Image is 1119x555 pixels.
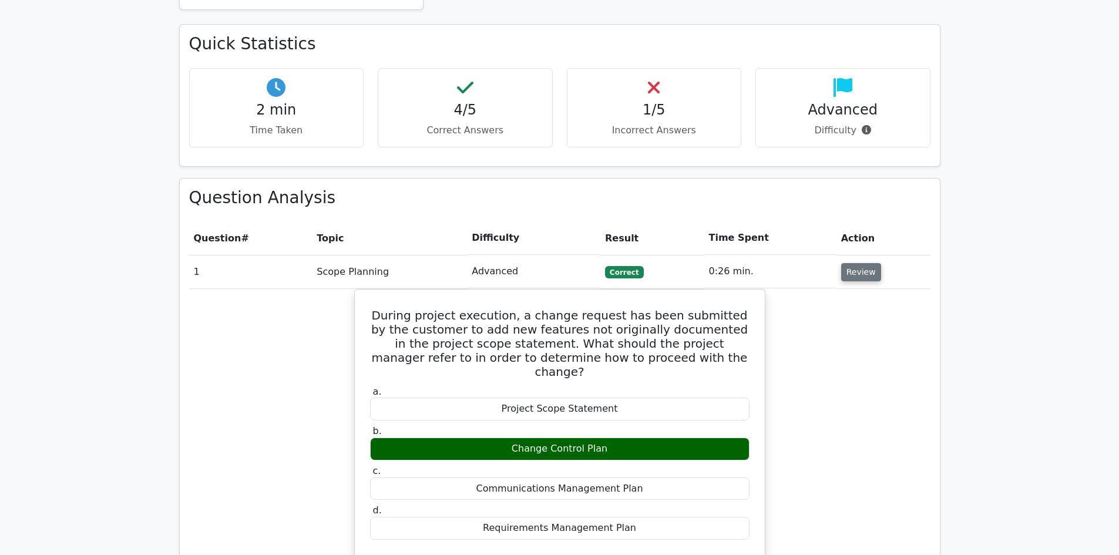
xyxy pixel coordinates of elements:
[765,102,920,119] h4: Advanced
[370,517,750,540] div: Requirements Management Plan
[467,221,600,255] th: Difficulty
[189,255,312,288] td: 1
[388,102,543,119] h4: 4/5
[370,477,750,500] div: Communications Management Plan
[312,221,467,255] th: Topic
[467,255,600,288] td: Advanced
[194,233,241,244] span: Question
[388,123,543,137] p: Correct Answers
[704,255,836,288] td: 0:26 min.
[189,34,930,54] h3: Quick Statistics
[600,221,704,255] th: Result
[373,504,382,516] span: d.
[369,308,751,379] h5: During project execution, a change request has been submitted by the customer to add new features...
[373,386,382,397] span: a.
[373,425,382,436] span: b.
[605,266,643,278] span: Correct
[765,123,920,137] p: Difficulty
[704,221,836,255] th: Time Spent
[189,221,312,255] th: #
[370,438,750,460] div: Change Control Plan
[841,263,881,281] button: Review
[577,102,732,119] h4: 1/5
[373,465,381,476] span: c.
[836,221,930,255] th: Action
[199,123,354,137] p: Time Taken
[189,188,930,208] h3: Question Analysis
[577,123,732,137] p: Incorrect Answers
[199,102,354,119] h4: 2 min
[370,398,750,421] div: Project Scope Statement
[312,255,467,288] td: Scope Planning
